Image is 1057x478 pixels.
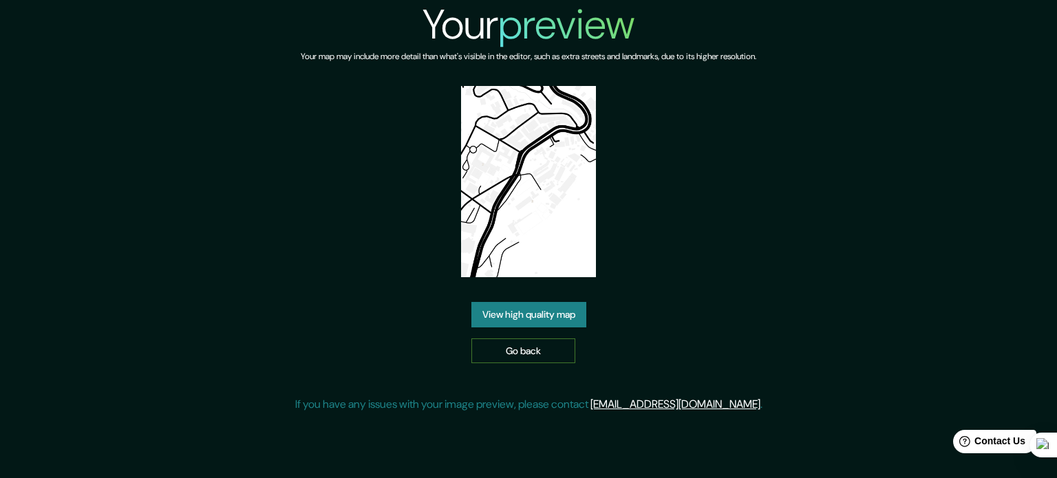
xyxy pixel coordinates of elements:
p: If you have any issues with your image preview, please contact . [295,396,762,413]
a: [EMAIL_ADDRESS][DOMAIN_NAME] [590,397,760,411]
iframe: Help widget launcher [935,424,1042,463]
img: created-map-preview [461,86,597,277]
h6: Your map may include more detail than what's visible in the editor, such as extra streets and lan... [301,50,756,64]
a: Go back [471,338,575,364]
a: View high quality map [471,302,586,327]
